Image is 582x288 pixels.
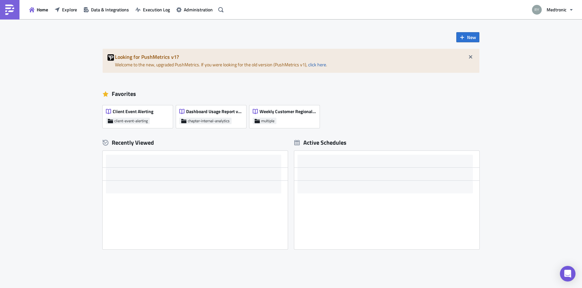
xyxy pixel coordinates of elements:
button: Explore [51,5,80,15]
button: Medtronic [528,3,577,17]
span: Dashboard Usage Report v0.0 [186,109,243,114]
button: Administration [173,5,216,15]
img: PushMetrics [5,5,15,15]
span: Weekly Customer Regional Slack v0.0 [259,109,316,114]
div: Favorites [103,89,479,99]
div: Recently Viewed [103,138,288,148]
span: Execution Log [143,6,170,13]
a: click here [308,61,326,68]
button: New [456,32,479,42]
span: New [467,34,476,41]
div: Welcome to the new, upgraded PushMetrics. If you were looking for the old version (PushMetrics v1... [103,49,479,73]
img: Avatar [531,4,542,15]
span: Medtronic [547,6,566,13]
span: Data & Integrations [91,6,129,13]
div: Open Intercom Messenger [560,266,576,281]
button: Data & Integrations [80,5,132,15]
span: Administration [184,6,213,13]
div: Active Schedules [294,139,347,146]
span: multiple [261,118,274,124]
span: Home [37,6,48,13]
span: chapter-internal-analytics [188,118,230,124]
span: Explore [62,6,77,13]
span: Client Event Alerting [113,109,153,114]
h5: Looking for PushMetrics v1? [115,54,474,59]
button: Execution Log [132,5,173,15]
button: Home [26,5,51,15]
a: Dashboard Usage Report v0.0chapter-internal-analytics [176,102,249,128]
a: Client Event Alertingclient-event-alerting [103,102,176,128]
span: client-event-alerting [114,118,148,124]
a: Weekly Customer Regional Slack v0.0multiple [249,102,323,128]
